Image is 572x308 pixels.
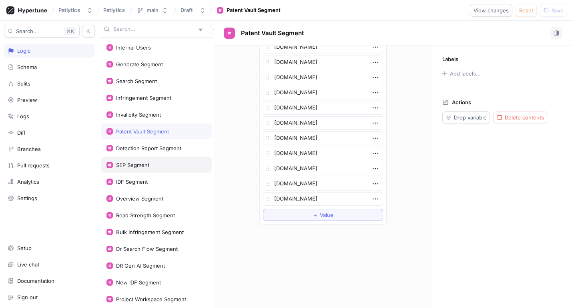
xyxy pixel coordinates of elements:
[103,7,125,13] span: Patlytics
[116,61,163,68] div: Generate Segment
[442,56,458,62] p: Labels
[454,115,487,120] span: Drop variable
[177,4,209,17] button: Draft
[263,40,383,54] textarea: [DOMAIN_NAME]
[116,212,175,219] div: Read Strength Segment
[263,71,383,84] textarea: [DOMAIN_NAME]
[17,179,39,185] div: Analytics
[17,48,30,54] div: Logic
[442,111,490,123] button: Drop variable
[116,179,148,185] div: IDF Segment
[116,162,149,168] div: SEP Segment
[17,97,37,103] div: Preview
[17,195,37,201] div: Settings
[450,71,481,76] div: Add labels...
[17,245,32,251] div: Setup
[116,229,184,235] div: Bulk Infringement Segment
[147,7,159,14] div: main
[241,30,304,36] span: Patent Vault Segment
[116,95,171,101] div: Infringement Segment
[116,279,161,286] div: New IDF Segment
[263,162,383,175] textarea: [DOMAIN_NAME]
[440,68,483,79] button: Add labels...
[470,4,512,17] button: View changes
[4,25,80,38] button: Search...K
[17,294,38,300] div: Sign out
[181,7,193,14] div: Draft
[516,4,537,17] button: Reset
[116,44,151,51] div: Internal Users
[17,80,30,87] div: Splits
[116,145,181,151] div: Detection Report Segment
[263,116,383,130] textarea: [DOMAIN_NAME]
[263,192,383,206] textarea: [DOMAIN_NAME]
[313,213,318,217] span: ＋
[17,64,37,70] div: Schema
[263,147,383,160] textarea: [DOMAIN_NAME]
[552,8,564,13] span: Save
[116,296,186,302] div: Project Workspace Segment
[263,131,383,145] textarea: [DOMAIN_NAME]
[493,111,547,123] button: Delete contents
[540,4,567,17] button: Save
[17,146,41,152] div: Branches
[17,278,54,284] div: Documentation
[505,115,544,120] span: Delete contents
[64,27,76,35] div: K
[263,177,383,191] textarea: [DOMAIN_NAME]
[519,8,533,13] span: Reset
[263,56,383,69] textarea: [DOMAIN_NAME]
[263,101,383,115] textarea: [DOMAIN_NAME]
[17,129,26,136] div: Diff
[116,262,165,269] div: DR Gen AI Segment
[17,261,39,268] div: Live chat
[17,113,29,119] div: Logs
[263,209,383,221] button: ＋Value
[58,7,80,14] div: Patlytics
[263,86,383,99] textarea: [DOMAIN_NAME]
[113,25,195,33] input: Search...
[227,6,281,14] div: Patent Vault Segment
[116,246,178,252] div: Dr Search Flow Segment
[116,111,161,118] div: Invalidity Segment
[134,4,171,17] button: main
[16,29,38,34] span: Search...
[116,195,163,202] div: Overview Segment
[116,128,169,135] div: Patent Vault Segment
[116,78,157,84] div: Search Segment
[474,8,509,13] span: View changes
[17,162,50,169] div: Pull requests
[452,99,471,105] p: Actions
[320,213,333,217] span: Value
[4,274,95,288] a: Documentation
[55,4,96,17] button: Patlytics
